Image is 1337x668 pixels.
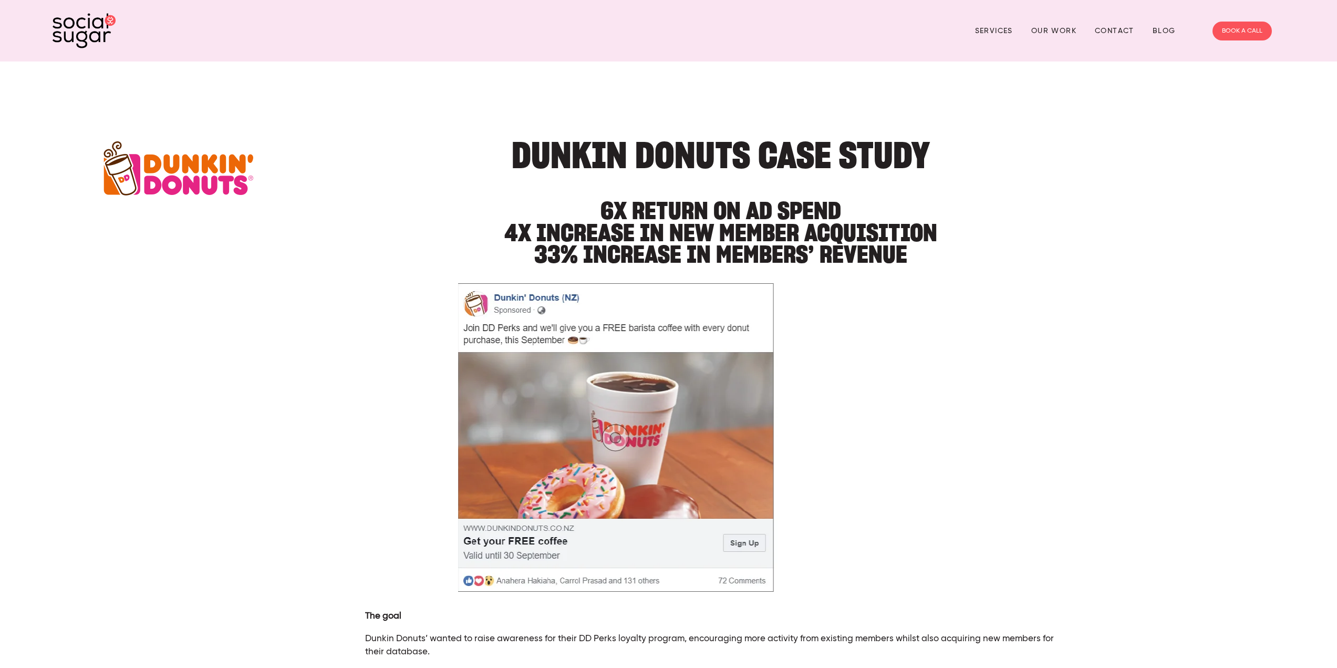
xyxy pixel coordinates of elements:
h1: Dunkin Donuts Case Study [365,139,1076,171]
img: SocialSugar [53,13,116,48]
strong: The goal [365,612,401,621]
a: Services [975,23,1013,39]
a: Our Work [1031,23,1076,39]
img: DD-Perks-Screen.jpg [458,283,983,592]
h2: 6x return on ad spend 4x increase in new member acquisition 33% increase in members’ revenue [365,189,1076,265]
a: Contact [1095,23,1134,39]
a: Blog [1153,23,1176,39]
p: Dunkin Donuts’ wanted to raise awareness for their DD Perks loyalty program, encouraging more act... [365,632,1076,659]
img: Client-logo-DD-2.png [100,139,299,202]
a: BOOK A CALL [1212,22,1272,40]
